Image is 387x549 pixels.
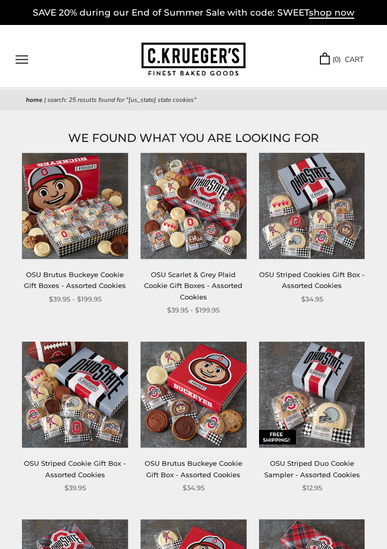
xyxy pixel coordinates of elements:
a: OSU Scarlet & Grey Plaid Cookie Gift Boxes - Assorted Cookies [144,270,242,301]
a: SAVE 20% during our End of Summer Sale with code: SWEETshop now [33,7,354,19]
span: $12.95 [302,482,322,493]
button: Open navigation [16,55,28,64]
a: OSU Striped Cookie Gift Box - Assorted Cookies [24,459,126,478]
span: $39.95 - $199.95 [49,294,101,305]
h1: WE FOUND WHAT YOU ARE LOOKING FOR [26,129,361,148]
span: | [44,96,46,104]
span: $39.95 - $199.95 [167,305,220,316]
span: shop now [309,7,354,19]
a: OSU Striped Cookies Gift Box - Assorted Cookies [259,270,365,290]
span: $39.95 [64,482,86,493]
a: Home [26,96,43,104]
iframe: Sign Up via Text for Offers [8,509,108,541]
span: $34.95 [301,294,323,305]
img: OSU Striped Cookie Gift Box - Assorted Cookies [22,342,128,448]
a: OSU Brutus Buckeye Cookie Gift Boxes - Assorted Cookies [24,270,126,290]
img: OSU Brutus Buckeye Cookie Gift Box - Assorted Cookies [140,342,247,448]
img: OSU Striped Cookies Gift Box - Assorted Cookies [259,153,365,259]
nav: breadcrumbs [26,95,361,106]
span: Search: 25 results found for "[US_STATE] state cookies" [47,96,197,104]
a: OSU Striped Duo Cookie Sampler - Assorted Cookies [264,459,360,478]
img: OSU Brutus Buckeye Cookie Gift Boxes - Assorted Cookies [22,153,128,259]
a: OSU Brutus Buckeye Cookie Gift Box - Assorted Cookies [145,459,242,478]
img: OSU Striped Duo Cookie Sampler - Assorted Cookies [259,342,365,448]
img: OSU Scarlet & Grey Plaid Cookie Gift Boxes - Assorted Cookies [140,153,247,259]
img: C.KRUEGER'S [141,43,246,76]
a: (0) CART [320,54,364,66]
span: $34.95 [183,482,204,493]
